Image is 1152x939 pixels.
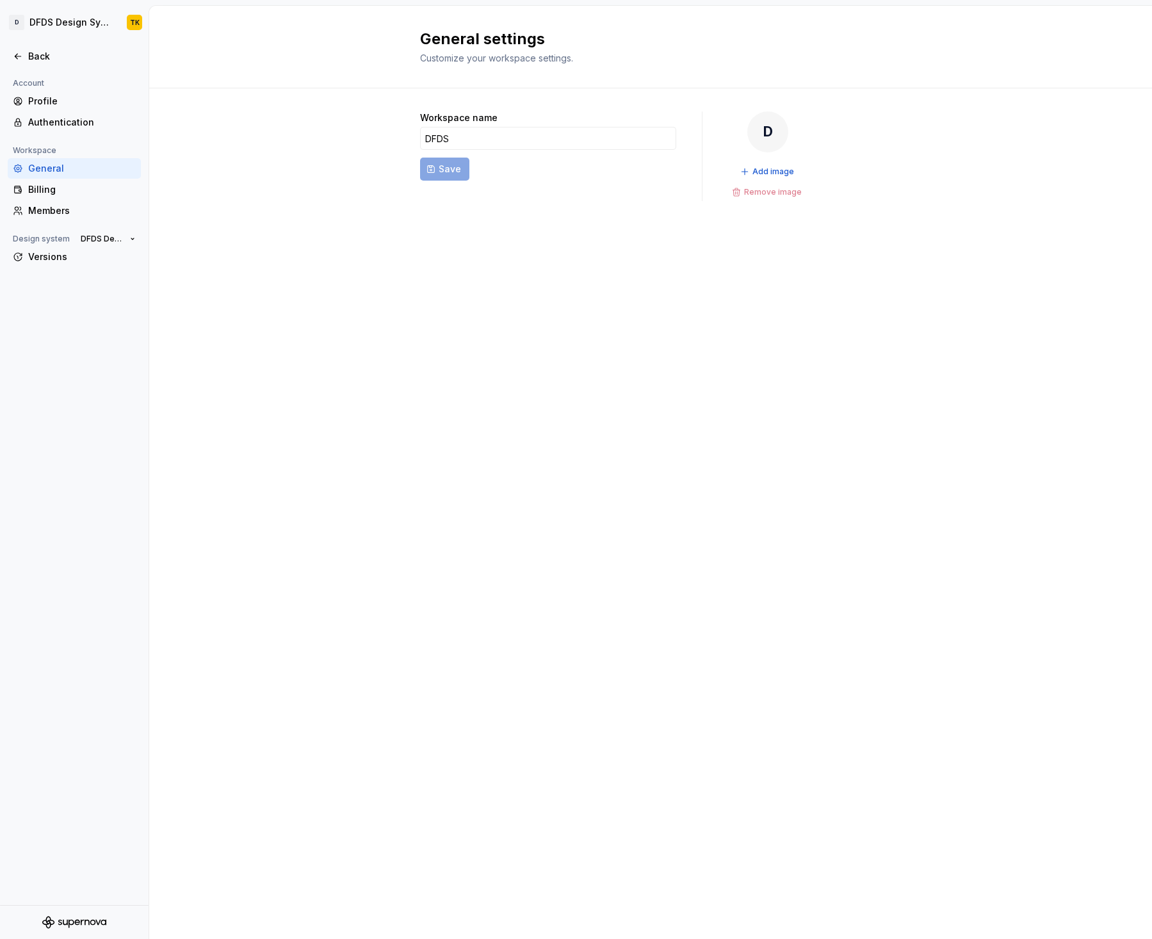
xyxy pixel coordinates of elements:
div: TK [130,17,140,28]
div: D [747,111,788,152]
div: DFDS Design System [29,16,111,29]
button: Add image [736,163,800,181]
a: General [8,158,141,179]
button: DDFDS Design SystemTK [3,8,146,37]
a: Authentication [8,112,141,133]
div: General [28,162,136,175]
div: Design system [8,231,75,247]
div: Workspace [8,143,61,158]
a: Members [8,200,141,221]
div: Account [8,76,49,91]
a: Versions [8,247,141,267]
a: Profile [8,91,141,111]
span: DFDS Design System [81,234,125,244]
div: Versions [28,250,136,263]
a: Billing [8,179,141,200]
div: Members [28,204,136,217]
h2: General settings [420,29,866,49]
div: Billing [28,183,136,196]
div: Back [28,50,136,63]
svg: Supernova Logo [42,916,106,929]
a: Back [8,46,141,67]
div: Profile [28,95,136,108]
label: Workspace name [420,111,498,124]
span: Customize your workspace settings. [420,53,573,63]
span: Add image [752,167,794,177]
div: Authentication [28,116,136,129]
div: D [9,15,24,30]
